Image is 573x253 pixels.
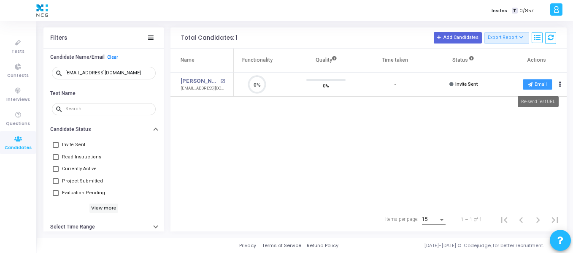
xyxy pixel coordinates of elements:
[43,87,164,100] button: Test Name
[382,55,408,65] div: Time taken
[422,217,446,223] mat-select: Items per page:
[429,49,498,72] th: Status
[223,49,292,72] th: Functionality
[323,81,329,90] span: 0%
[385,215,419,223] div: Items per page:
[43,123,164,136] button: Candidate Status
[62,188,105,198] span: Evaluation Pending
[434,32,482,43] button: Add Candidates
[65,106,152,112] input: Search...
[43,51,164,64] button: Candidate Name/EmailClear
[220,79,225,84] mat-icon: open_in_new
[181,77,218,85] a: [PERSON_NAME]
[6,96,30,103] span: Interviews
[89,204,119,213] h6: View more
[338,242,562,249] div: [DATE]-[DATE] © Codejudge, for better recruitment.
[422,216,428,222] span: 15
[455,82,478,87] span: Invite Sent
[292,49,360,72] th: Quality
[546,211,563,228] button: Last page
[181,55,195,65] div: Name
[7,72,29,79] span: Contests
[181,85,225,92] div: [EMAIL_ADDRESS][DOMAIN_NAME]
[62,164,97,174] span: Currently Active
[43,220,164,234] button: Select Time Range
[50,126,91,133] h6: Candidate Status
[11,48,24,55] span: Tests
[107,54,118,60] a: Clear
[492,7,508,14] label: Invites:
[62,140,85,150] span: Invite Sent
[496,211,513,228] button: First page
[55,105,65,113] mat-icon: search
[484,32,530,44] button: Export Report
[6,120,30,128] span: Questions
[50,35,67,41] div: Filters
[530,211,546,228] button: Next page
[461,216,482,223] div: 1 – 1 of 1
[519,7,534,14] span: 0/857
[34,2,50,19] img: logo
[5,144,32,152] span: Candidates
[523,79,552,90] button: Email
[50,90,76,97] h6: Test Name
[394,81,396,88] div: -
[65,71,152,76] input: Search...
[62,152,101,162] span: Read Instructions
[239,242,256,249] a: Privacy
[55,69,65,77] mat-icon: search
[498,49,567,72] th: Actions
[181,35,238,41] div: Total Candidates: 1
[50,224,95,230] h6: Select Time Range
[50,54,105,60] h6: Candidate Name/Email
[262,242,301,249] a: Terms of Service
[512,8,517,14] span: T
[307,242,338,249] a: Refund Policy
[554,79,566,90] button: Actions
[518,96,559,107] div: Re-send Test URL
[62,176,103,186] span: Project Submitted
[513,211,530,228] button: Previous page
